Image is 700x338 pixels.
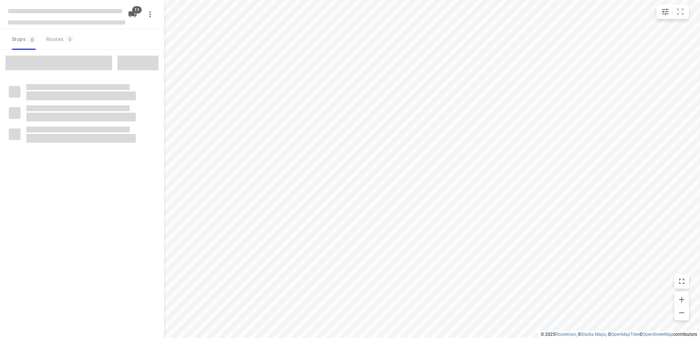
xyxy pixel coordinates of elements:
[656,4,689,19] div: small contained button group
[611,332,639,337] a: OpenMapTiles
[581,332,606,337] a: Stadia Maps
[658,4,673,19] button: Map settings
[541,332,697,337] li: © 2025 , © , © © contributors
[555,332,576,337] a: Routetitan
[643,332,673,337] a: OpenStreetMap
